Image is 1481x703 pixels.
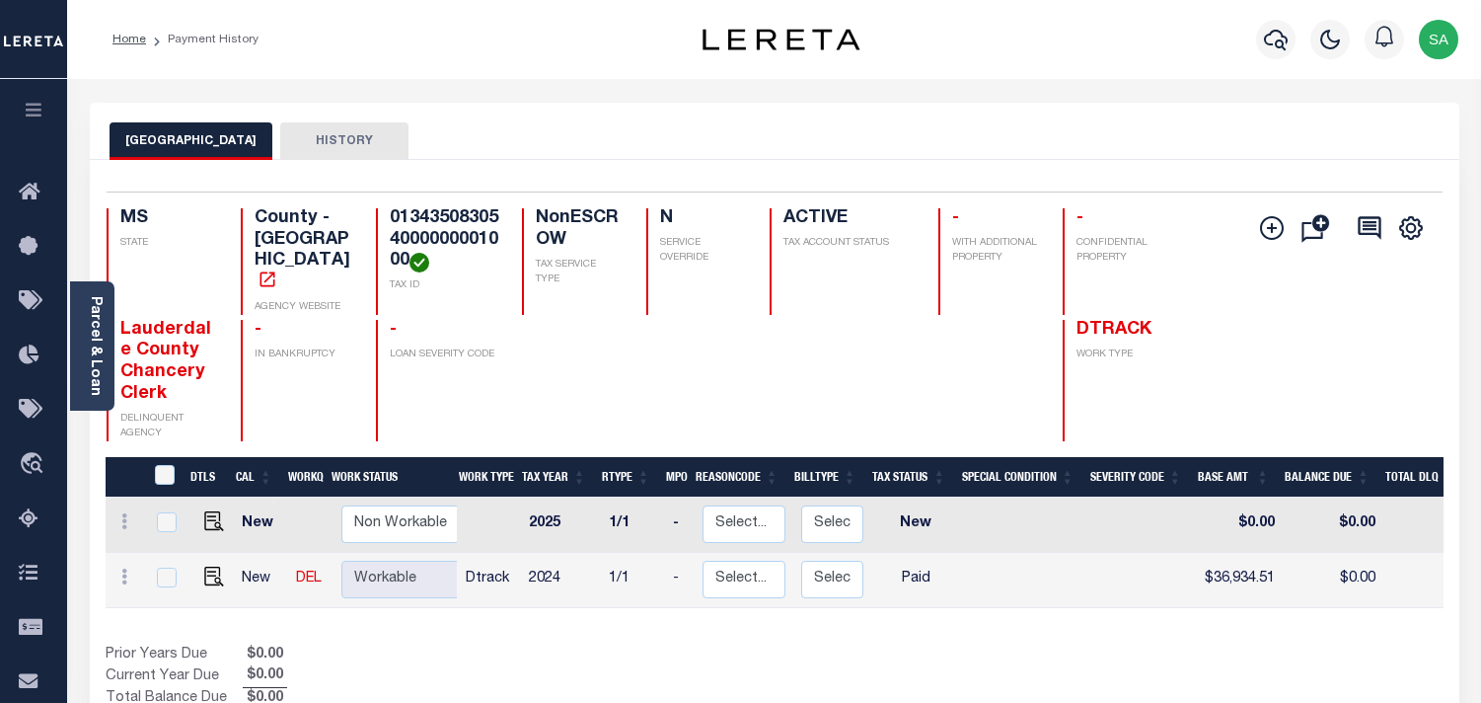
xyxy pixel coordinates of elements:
li: Payment History [146,31,259,48]
th: ReasonCode: activate to sort column ascending [688,457,786,498]
h4: County - [GEOGRAPHIC_DATA] [255,208,352,293]
td: 1/1 [601,553,665,608]
h4: MS [120,208,218,230]
h4: ACTIVE [783,208,915,230]
td: Dtrack [458,553,521,608]
button: [GEOGRAPHIC_DATA] [110,122,272,160]
td: - [665,553,695,608]
th: MPO [658,457,688,498]
p: TAX SERVICE TYPE [536,258,623,287]
td: $0.00 [1196,498,1282,553]
td: New [234,553,288,608]
td: New [234,498,288,553]
th: Tax Year: activate to sort column ascending [514,457,594,498]
td: 1/1 [601,498,665,553]
td: 2024 [521,553,601,608]
h4: NonESCROW [536,208,623,251]
th: DTLS [183,457,228,498]
td: 2025 [521,498,601,553]
i: travel_explore [19,452,50,478]
p: TAX ID [390,278,498,293]
th: Work Status [324,457,457,498]
span: - [952,209,959,227]
p: WITH ADDITIONAL PROPERTY [952,236,1039,266]
th: CAL: activate to sort column ascending [228,457,280,498]
th: Base Amt: activate to sort column ascending [1190,457,1278,498]
p: TAX ACCOUNT STATUS [783,236,915,251]
p: DELINQUENT AGENCY [120,412,218,441]
p: WORK TYPE [1076,348,1174,362]
a: DEL [296,572,322,586]
img: svg+xml;base64,PHN2ZyB4bWxucz0iaHR0cDovL3d3dy53My5vcmcvMjAwMC9zdmciIHBvaW50ZXItZXZlbnRzPSJub25lIi... [1419,20,1458,59]
th: BillType: activate to sort column ascending [786,457,864,498]
th: RType: activate to sort column ascending [594,457,658,498]
td: Current Year Due [106,665,243,687]
p: AGENCY WEBSITE [255,300,352,315]
button: HISTORY [280,122,408,160]
p: IN BANKRUPTCY [255,348,352,362]
p: SERVICE OVERRIDE [660,236,747,266]
th: Work Type [451,457,514,498]
th: Balance Due: activate to sort column ascending [1277,457,1377,498]
span: $0.00 [243,665,287,687]
th: Special Condition: activate to sort column ascending [954,457,1082,498]
h4: 013435083054000000001000 [390,208,498,273]
th: Severity Code: activate to sort column ascending [1082,457,1190,498]
td: $0.00 [1283,553,1383,608]
td: $36,934.51 [1196,553,1282,608]
a: Home [112,34,146,45]
td: - [665,498,695,553]
th: WorkQ [280,457,324,498]
h4: N [660,208,747,230]
th: Tax Status: activate to sort column ascending [864,457,954,498]
p: STATE [120,236,218,251]
td: Paid [871,553,960,608]
span: $0.00 [243,645,287,666]
th: &nbsp;&nbsp;&nbsp;&nbsp;&nbsp;&nbsp;&nbsp;&nbsp;&nbsp;&nbsp; [106,457,143,498]
img: logo-dark.svg [703,29,860,50]
td: Prior Years Due [106,645,243,666]
span: DTRACK [1076,321,1151,339]
span: Lauderdale County Chancery Clerk [120,321,211,403]
span: - [255,321,261,339]
span: - [390,321,397,339]
a: Parcel & Loan [88,296,102,396]
p: LOAN SEVERITY CODE [390,348,498,362]
td: New [871,498,960,553]
th: &nbsp; [143,457,184,498]
p: CONFIDENTIAL PROPERTY [1076,236,1174,266]
th: Total DLQ: activate to sort column ascending [1377,457,1464,498]
span: - [1076,209,1083,227]
td: $0.00 [1283,498,1383,553]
